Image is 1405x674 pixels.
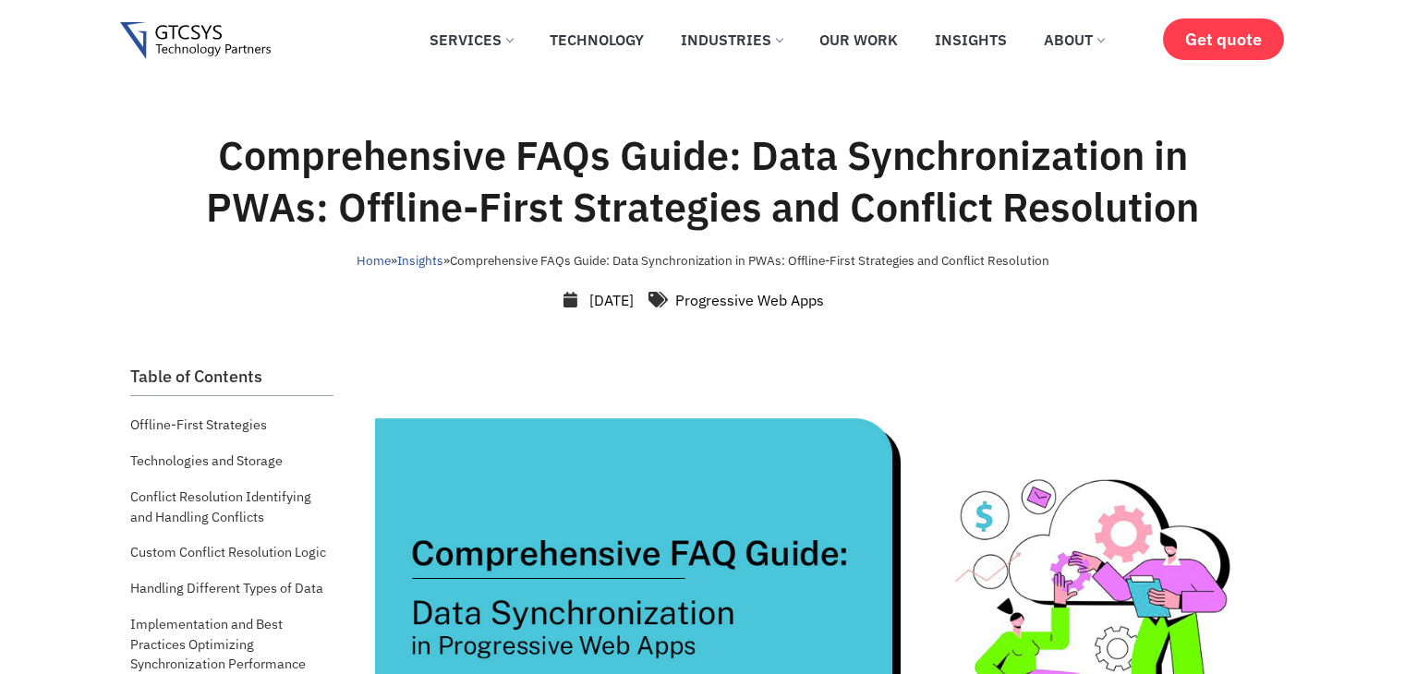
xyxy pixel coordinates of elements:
[130,367,333,387] h2: Table of Contents
[179,129,1227,233] h1: Comprehensive FAQs Guide: Data Synchronization in PWAs: Offline-First Strategies and Conflict Res...
[130,446,283,475] a: Technologies and Storage
[589,291,634,309] time: [DATE]
[130,482,333,531] a: Conflict Resolution Identifying and Handling Conflicts
[357,252,391,269] a: Home
[130,573,323,603] a: Handling Different Types of Data
[120,22,271,60] img: Gtcsys logo
[921,19,1021,60] a: Insights
[536,19,658,60] a: Technology
[130,410,267,439] a: Offline-First Strategies
[805,19,912,60] a: Our Work
[667,19,796,60] a: Industries
[675,291,824,309] a: Progressive Web Apps
[357,252,1049,269] span: » »
[397,252,443,269] a: Insights
[1185,30,1262,49] span: Get quote
[450,252,1049,269] span: Comprehensive FAQs Guide: Data Synchronization in PWAs: Offline-First Strategies and Conflict Res...
[130,537,326,567] a: Custom Conflict Resolution Logic
[1163,18,1284,60] a: Get quote
[416,19,527,60] a: Services
[1030,19,1118,60] a: About
[1290,559,1405,646] iframe: chat widget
